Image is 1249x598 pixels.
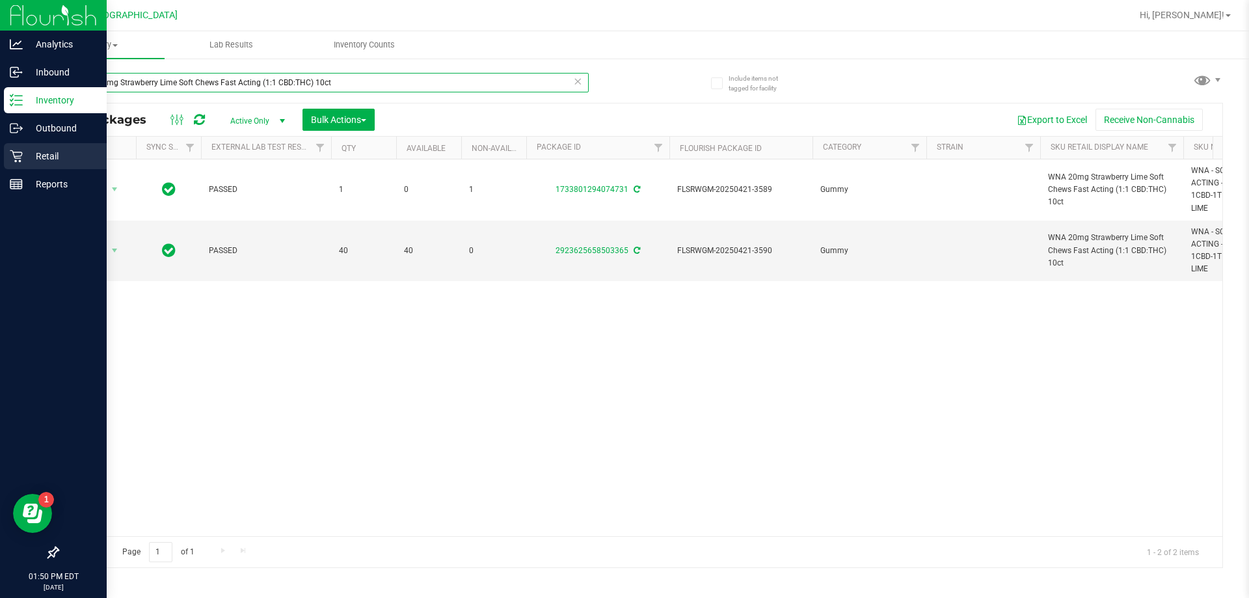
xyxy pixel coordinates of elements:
[180,137,201,159] a: Filter
[10,150,23,163] inline-svg: Retail
[298,31,431,59] a: Inventory Counts
[38,492,54,508] iframe: Resource center unread badge
[1162,137,1183,159] a: Filter
[632,246,640,255] span: Sync from Compliance System
[1008,109,1095,131] button: Export to Excel
[211,143,314,152] a: External Lab Test Result
[648,137,669,159] a: Filter
[404,183,453,196] span: 0
[1095,109,1203,131] button: Receive Non-Cannabis
[823,143,861,152] a: Category
[10,178,23,191] inline-svg: Reports
[1048,171,1175,209] span: WNA 20mg Strawberry Lime Soft Chews Fast Acting (1:1 CBD:THC) 10ct
[302,109,375,131] button: Bulk Actions
[88,10,178,21] span: [GEOGRAPHIC_DATA]
[1140,10,1224,20] span: Hi, [PERSON_NAME]!
[937,143,963,152] a: Strain
[23,176,101,192] p: Reports
[469,183,518,196] span: 1
[1019,137,1040,159] a: Filter
[407,144,446,153] a: Available
[339,183,388,196] span: 1
[339,245,388,257] span: 40
[107,180,123,198] span: select
[311,115,366,125] span: Bulk Actions
[6,571,101,582] p: 01:50 PM EDT
[316,39,412,51] span: Inventory Counts
[149,542,172,562] input: 1
[68,113,159,127] span: All Packages
[162,180,176,198] span: In Sync
[632,185,640,194] span: Sync from Compliance System
[23,148,101,164] p: Retail
[23,92,101,108] p: Inventory
[165,31,298,59] a: Lab Results
[111,542,205,562] span: Page of 1
[209,183,323,196] span: PASSED
[310,137,331,159] a: Filter
[573,73,582,90] span: Clear
[469,245,518,257] span: 0
[729,74,794,93] span: Include items not tagged for facility
[820,245,919,257] span: Gummy
[57,73,589,92] input: Search Package ID, Item Name, SKU, Lot or Part Number...
[1194,143,1233,152] a: SKU Name
[13,494,52,533] iframe: Resource center
[905,137,926,159] a: Filter
[23,64,101,80] p: Inbound
[192,39,271,51] span: Lab Results
[680,144,762,153] a: Flourish Package ID
[107,241,123,260] span: select
[472,144,530,153] a: Non-Available
[209,245,323,257] span: PASSED
[404,245,453,257] span: 40
[10,94,23,107] inline-svg: Inventory
[1136,542,1209,562] span: 1 - 2 of 2 items
[10,66,23,79] inline-svg: Inbound
[537,143,581,152] a: Package ID
[146,143,196,152] a: Sync Status
[342,144,356,153] a: Qty
[6,582,101,592] p: [DATE]
[556,246,628,255] a: 2923625658503365
[10,122,23,135] inline-svg: Outbound
[820,183,919,196] span: Gummy
[23,36,101,52] p: Analytics
[1048,232,1175,269] span: WNA 20mg Strawberry Lime Soft Chews Fast Acting (1:1 CBD:THC) 10ct
[677,245,805,257] span: FLSRWGM-20250421-3590
[677,183,805,196] span: FLSRWGM-20250421-3589
[23,120,101,136] p: Outbound
[162,241,176,260] span: In Sync
[10,38,23,51] inline-svg: Analytics
[556,185,628,194] a: 1733801294074731
[1051,143,1148,152] a: Sku Retail Display Name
